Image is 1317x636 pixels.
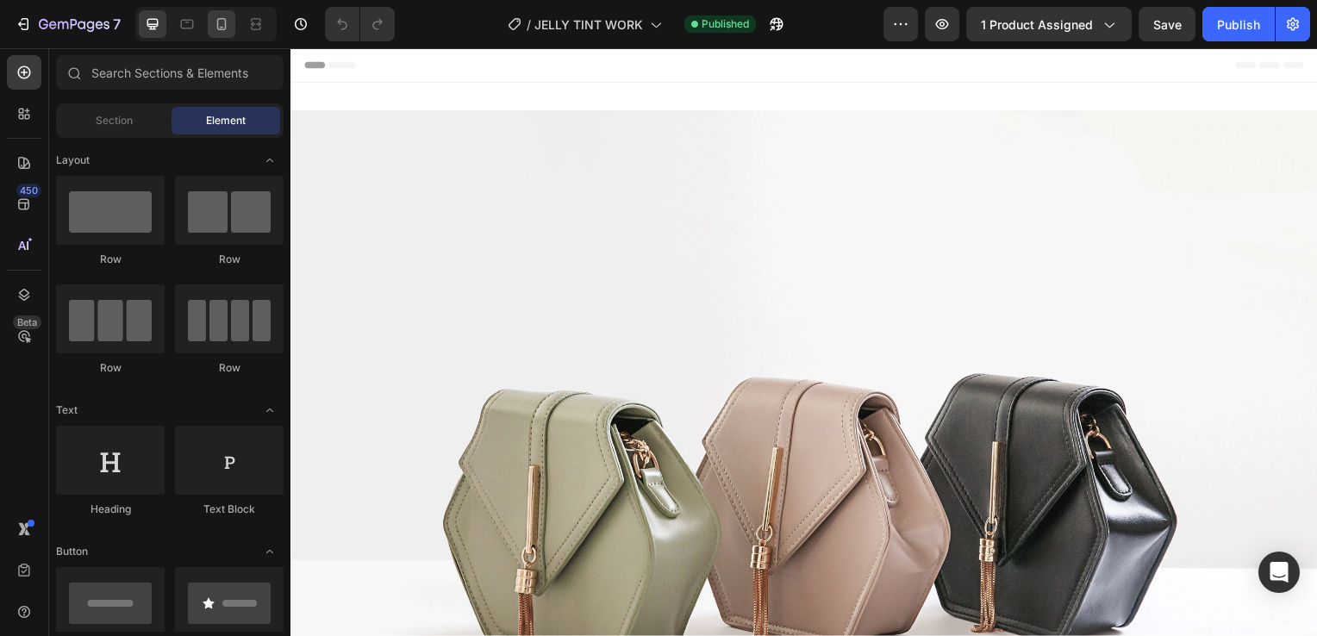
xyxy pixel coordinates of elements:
span: JELLY TINT WORK [534,16,643,34]
div: 450 [16,184,41,197]
span: Layout [56,153,90,168]
div: Row [56,252,165,267]
div: Row [175,360,284,376]
span: Toggle open [256,147,284,174]
div: Open Intercom Messenger [1258,552,1300,593]
div: Row [175,252,284,267]
div: Publish [1217,16,1260,34]
div: Undo/Redo [325,7,395,41]
div: Text Block [175,502,284,517]
span: Toggle open [256,538,284,565]
span: Element [206,113,246,128]
button: 7 [7,7,128,41]
div: Beta [13,315,41,329]
p: 7 [113,14,121,34]
span: Section [96,113,133,128]
iframe: Design area [290,48,1317,636]
span: Button [56,544,88,559]
span: Published [702,16,749,32]
div: Row [56,360,165,376]
span: Text [56,402,78,418]
span: / [527,16,531,34]
button: Publish [1202,7,1275,41]
button: 1 product assigned [966,7,1132,41]
span: Save [1153,17,1182,32]
span: Toggle open [256,396,284,424]
div: Heading [56,502,165,517]
span: 1 product assigned [981,16,1093,34]
input: Search Sections & Elements [56,55,284,90]
button: Save [1139,7,1195,41]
